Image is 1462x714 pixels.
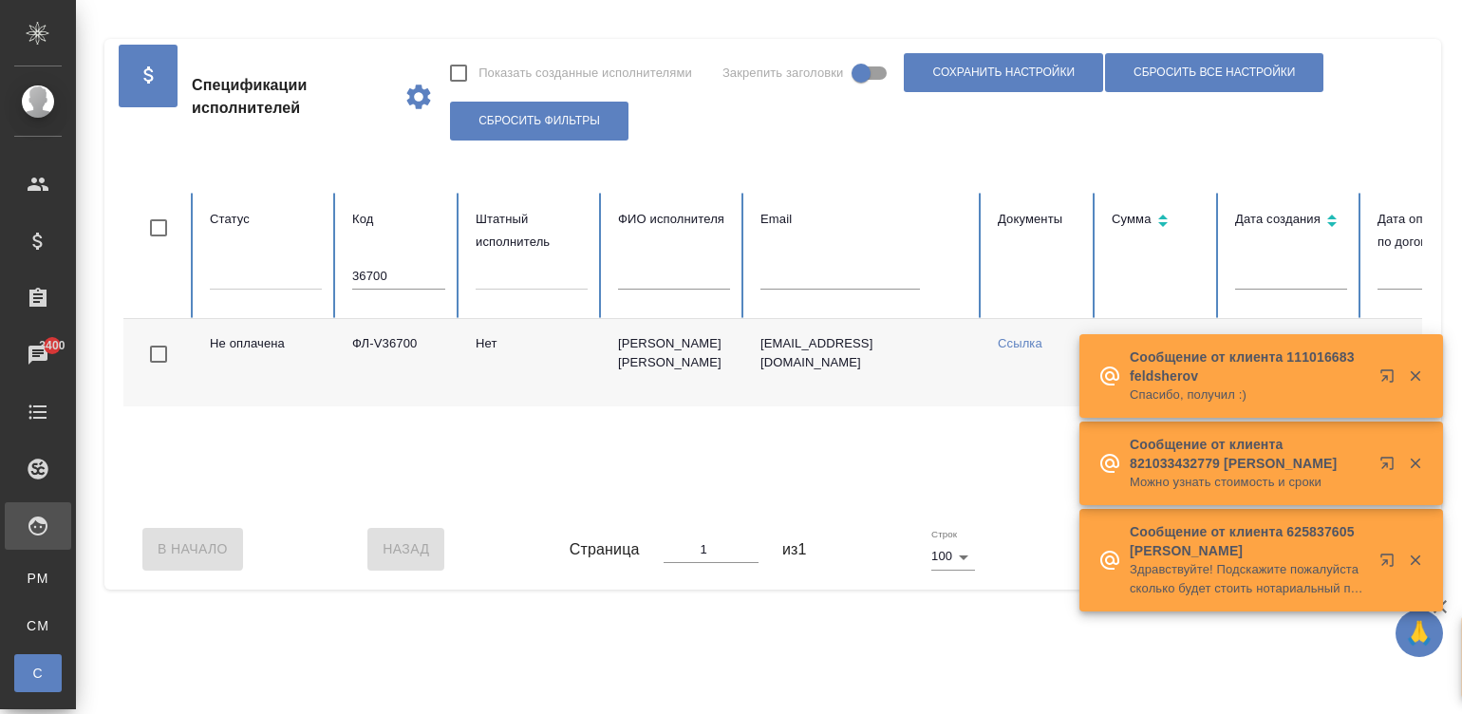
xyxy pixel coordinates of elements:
div: 100 [931,543,975,570]
span: Страница [570,538,640,561]
button: Открыть в новой вкладке [1368,541,1414,587]
div: Сортировка [1235,208,1347,235]
span: из 1 [782,538,807,561]
button: Открыть в новой вкладке [1368,357,1414,403]
div: Сортировка [1112,208,1205,235]
span: CM [24,616,52,635]
a: 3400 [5,331,71,379]
div: Статус [210,208,322,231]
p: Здравствуйте! Подскажите пожалуйста сколько будет стоить нотариальный перевод на французский 4 стр. [1130,560,1367,598]
td: [EMAIL_ADDRESS][DOMAIN_NAME] [745,319,983,406]
button: Закрыть [1396,552,1434,569]
button: Сбросить фильтры [450,102,628,141]
span: Сбросить все настройки [1134,65,1295,81]
td: [PERSON_NAME] [PERSON_NAME] [603,319,745,406]
button: Закрыть [1396,455,1434,472]
span: С [24,664,52,683]
p: Сообщение от клиента 111016683 feldsherov [1130,348,1367,385]
a: CM [14,607,62,645]
td: 60 000,00 KZT [1096,319,1220,406]
button: Сбросить все настройки [1105,53,1323,92]
span: Сбросить фильтры [478,113,600,129]
td: Не оплачена [195,319,337,406]
label: Строк [931,530,957,539]
span: Сохранить настройки [932,65,1075,81]
span: Спецификации исполнителей [192,74,388,120]
p: Можно узнать стоимость и сроки [1130,473,1367,492]
div: Документы [998,208,1081,231]
div: Штатный исполнитель [476,208,588,254]
button: Сохранить настройки [904,53,1103,92]
div: ФИО исполнителя [618,208,730,231]
div: Email [760,208,967,231]
a: PM [14,559,62,597]
span: PM [24,569,52,588]
td: [DATE] 09:32 [1220,319,1362,406]
span: Toggle Row Selected [139,334,178,374]
span: Показать созданные исполнителями [478,64,692,83]
a: Ссылка [998,336,1042,350]
button: Закрыть [1396,367,1434,385]
button: Открыть в новой вкладке [1368,444,1414,490]
p: Сообщение от клиента 625837605 [PERSON_NAME] [1130,522,1367,560]
td: Нет [460,319,603,406]
td: ФЛ-V36700 [337,319,460,406]
span: 3400 [28,336,76,355]
a: С [14,654,62,692]
p: Сообщение от клиента 821033432779 [PERSON_NAME] [1130,435,1367,473]
span: Закрепить заголовки [722,64,844,83]
p: Спасибо, получил :) [1130,385,1367,404]
div: Код [352,208,445,231]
